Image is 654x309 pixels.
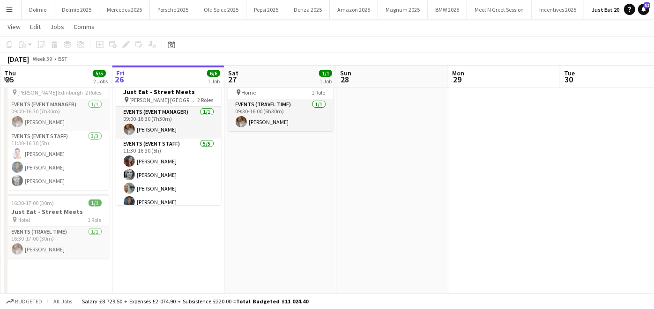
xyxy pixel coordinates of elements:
[7,22,21,31] span: View
[50,22,64,31] span: Jobs
[3,74,16,85] span: 25
[227,74,238,85] span: 27
[52,298,74,305] span: All jobs
[88,216,102,223] span: 1 Role
[130,96,198,103] span: [PERSON_NAME] [GEOGRAPHIC_DATA]
[4,99,109,131] app-card-role: Events (Event Manager)1/109:00-16:30 (7h30m)[PERSON_NAME]
[320,78,332,85] div: 1 Job
[54,0,99,19] button: Dolmio 2025
[228,66,333,131] app-job-card: 09:30-16:00 (6h30m)1/1Just Eat - Street Meets Home1 RoleEvents (Travel Time)1/109:30-16:00 (6h30m...
[638,4,649,15] a: 32
[93,78,108,85] div: 2 Jobs
[116,88,221,96] h3: Just Eat - Street Meets
[116,69,125,77] span: Fri
[452,69,464,77] span: Mon
[82,298,308,305] div: Salary £8 729.50 + Expenses £2 074.90 + Subsistence £220.00 =
[4,69,16,77] span: Thu
[428,0,467,19] button: BMW 2025
[18,89,83,96] span: [PERSON_NAME] Edinburgh
[451,74,464,85] span: 29
[12,199,54,206] span: 16:30-17:00 (30m)
[208,78,220,85] div: 1 Job
[99,0,150,19] button: Mercedes 2025
[58,55,67,62] div: BST
[286,0,330,19] button: Denza 2025
[584,0,633,19] button: Just Eat 2025
[74,22,95,31] span: Comms
[5,296,44,307] button: Budgeted
[564,69,575,77] span: Tue
[196,0,246,19] button: Old Spice 2025
[319,70,332,77] span: 1/1
[15,298,42,305] span: Budgeted
[115,74,125,85] span: 26
[236,298,308,305] span: Total Budgeted £11 024.40
[7,54,29,64] div: [DATE]
[4,207,109,216] h3: Just Eat - Street Meets
[4,66,109,190] app-job-card: 09:00-16:30 (7h30m)4/4Just Eat - Street Meets [PERSON_NAME] Edinburgh2 RolesEvents (Event Manager...
[116,107,221,139] app-card-role: Events (Event Manager)1/109:00-16:30 (7h30m)[PERSON_NAME]
[339,74,351,85] span: 28
[246,0,286,19] button: Pepsi 2025
[4,131,109,190] app-card-role: Events (Event Staff)3/311:30-16:30 (5h)[PERSON_NAME][PERSON_NAME][PERSON_NAME]
[4,21,24,33] a: View
[340,69,351,77] span: Sun
[31,55,54,62] span: Week 39
[228,99,333,131] app-card-role: Events (Travel Time)1/109:30-16:00 (6h30m)[PERSON_NAME]
[89,199,102,206] span: 1/1
[242,89,256,96] span: Home
[30,22,41,31] span: Edit
[467,0,532,19] button: Meet N Greet Session
[563,74,575,85] span: 30
[198,96,214,103] span: 2 Roles
[330,0,378,19] button: Amazon 2025
[26,21,45,33] a: Edit
[228,69,238,77] span: Sat
[116,139,221,225] app-card-role: Events (Event Staff)5/511:30-16:30 (5h)[PERSON_NAME][PERSON_NAME][PERSON_NAME][PERSON_NAME]
[93,70,106,77] span: 5/5
[86,89,102,96] span: 2 Roles
[312,89,326,96] span: 1 Role
[532,0,584,19] button: Incentives 2025
[22,0,54,19] button: Dolmio
[150,0,196,19] button: Porsche 2025
[46,21,68,33] a: Jobs
[644,2,650,8] span: 32
[116,66,221,205] app-job-card: In progress09:00-16:30 (7h30m)6/6Just Eat - Street Meets [PERSON_NAME] [GEOGRAPHIC_DATA]2 RolesEv...
[207,70,220,77] span: 6/6
[378,0,428,19] button: Magnum 2025
[18,216,30,223] span: Hotel
[70,21,98,33] a: Comms
[4,227,109,258] app-card-role: Events (Travel Time)1/116:30-17:00 (30m)[PERSON_NAME]
[4,194,109,258] app-job-card: 16:30-17:00 (30m)1/1Just Eat - Street Meets Hotel1 RoleEvents (Travel Time)1/116:30-17:00 (30m)[P...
